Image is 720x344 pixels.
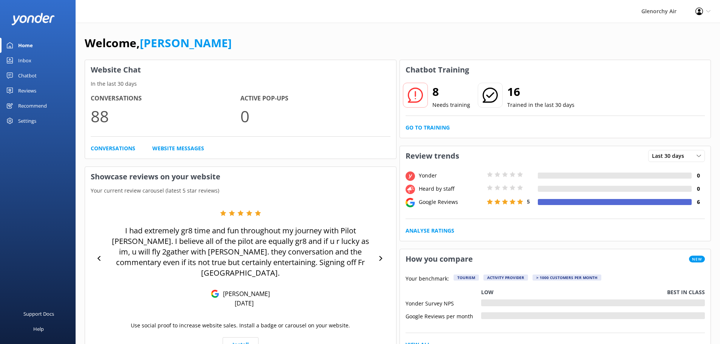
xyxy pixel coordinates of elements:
h4: Active Pop-ups [240,94,390,103]
p: [DATE] [235,299,254,307]
p: Use social proof to increase website sales. Install a badge or carousel on your website. [131,321,350,330]
p: Your benchmark: [406,275,449,284]
div: Yonder Survey NPS [406,299,481,306]
h3: How you compare [400,249,478,269]
div: Inbox [18,53,31,68]
p: I had extremely gr8 time and fun throughout my journey with Pilot [PERSON_NAME]. I believe all of... [106,225,375,278]
p: [PERSON_NAME] [219,290,270,298]
a: Analyse Ratings [406,227,454,235]
p: Low [481,288,494,296]
div: Activity Provider [483,275,528,281]
h1: Welcome, [85,34,232,52]
span: 5 [527,198,530,205]
p: 88 [91,103,240,129]
p: Trained in the last 30 days [507,101,574,109]
div: Help [33,321,44,336]
span: New [689,256,705,262]
h2: 8 [432,83,470,101]
a: [PERSON_NAME] [140,35,232,51]
h4: 0 [692,185,705,193]
p: 0 [240,103,390,129]
div: Home [18,38,33,53]
h3: Showcase reviews on your website [85,167,396,187]
div: Yonder [417,171,485,180]
a: Website Messages [152,144,204,153]
p: In the last 30 days [85,80,396,88]
h4: Conversations [91,94,240,103]
p: Needs training [432,101,470,109]
div: > 1000 customers per month [533,275,601,281]
h3: Chatbot Training [400,60,475,80]
h3: Website Chat [85,60,396,80]
h4: 0 [692,171,705,180]
div: Reviews [18,83,36,98]
a: Conversations [91,144,135,153]
div: Support Docs [23,306,54,321]
img: Google Reviews [211,290,219,298]
div: Google Reviews [417,198,485,206]
div: Chatbot [18,68,37,83]
div: Recommend [18,98,47,113]
div: Tourism [454,275,479,281]
h3: Review trends [400,146,465,166]
h2: 16 [507,83,574,101]
p: Your current review carousel (latest 5 star reviews) [85,187,396,195]
div: Settings [18,113,36,128]
div: Heard by staff [417,185,485,193]
div: Google Reviews per month [406,312,481,319]
a: Go to Training [406,123,450,132]
p: Best in class [667,288,705,296]
img: yonder-white-logo.png [11,13,55,25]
h4: 6 [692,198,705,206]
span: Last 30 days [652,152,689,160]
